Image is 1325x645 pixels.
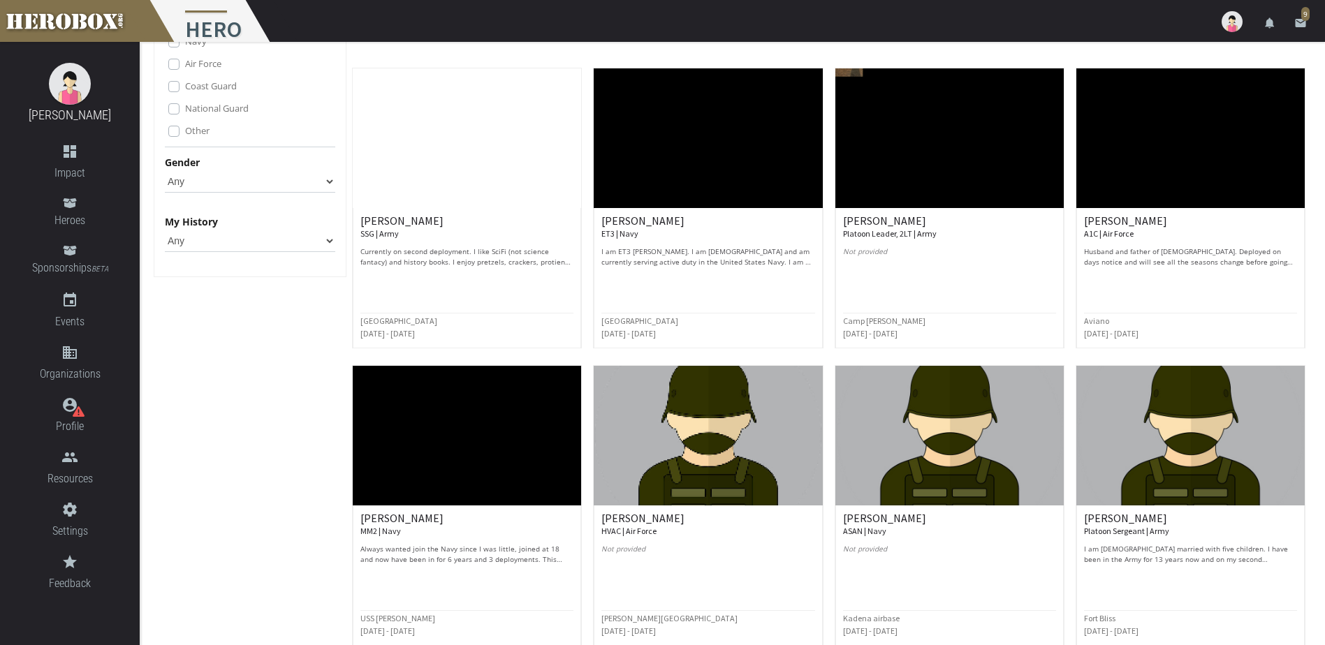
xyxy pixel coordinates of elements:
small: HVAC | Air Force [601,526,657,536]
small: [PERSON_NAME][GEOGRAPHIC_DATA] [601,613,738,623]
h6: [PERSON_NAME] [360,512,573,537]
p: Currently on second deployment. I like SciFi (not science fantacy) and history books. I enjoy pre... [360,246,573,267]
h6: [PERSON_NAME] [1084,215,1297,239]
a: [PERSON_NAME] A1C | Air Force Husband and father of [DEMOGRAPHIC_DATA]. Deployed on days notice a... [1076,68,1305,348]
p: Not provided [843,544,1056,565]
small: Platoon Sergeant | Army [1084,526,1169,536]
small: ET3 | Navy [601,228,638,239]
small: [DATE] - [DATE] [843,625,898,636]
small: Kadena airbase [843,613,900,623]
small: Aviano [1084,316,1109,326]
small: USS [PERSON_NAME] [360,613,435,623]
p: Not provided [601,544,814,565]
h6: [PERSON_NAME] [1084,512,1297,537]
small: A1C | Air Force [1084,228,1134,239]
label: Coast Guard [185,78,237,94]
small: Camp [PERSON_NAME] [843,316,925,326]
label: National Guard [185,101,249,116]
small: BETA [91,265,108,274]
p: I am [DEMOGRAPHIC_DATA] married with five children. I have been in the Army for 13 years now and ... [1084,544,1297,565]
h6: [PERSON_NAME] [360,215,573,239]
p: Always wanted join the Navy since I was little, joined at 18 and now have been in for 6 years and... [360,544,573,565]
small: ASAN | Navy [843,526,886,536]
small: [DATE] - [DATE] [360,328,415,339]
h6: [PERSON_NAME] [843,215,1056,239]
label: My History [165,214,218,230]
i: notifications [1264,17,1276,29]
small: Fort Bliss [1084,613,1115,623]
img: female.jpg [49,63,91,105]
a: [PERSON_NAME] [29,107,111,122]
label: Air Force [185,56,221,71]
p: Not provided [843,246,1056,267]
h6: [PERSON_NAME] [601,215,814,239]
small: [DATE] - [DATE] [360,625,415,636]
small: [DATE] - [DATE] [601,625,656,636]
h6: [PERSON_NAME] [601,512,814,537]
p: Husband and father of [DEMOGRAPHIC_DATA]. Deployed on days notice and will see all the seasons ch... [1084,246,1297,267]
small: [GEOGRAPHIC_DATA] [601,316,678,326]
span: 9 [1301,7,1310,21]
img: user-image [1222,11,1243,32]
small: [DATE] - [DATE] [601,328,656,339]
small: [DATE] - [DATE] [1084,328,1139,339]
small: MM2 | Navy [360,526,401,536]
h6: [PERSON_NAME] [843,512,1056,537]
label: Other [185,123,210,138]
i: email [1294,17,1307,29]
small: Platoon Leader, 2LT | Army [843,228,937,239]
p: I am ET3 [PERSON_NAME]. I am [DEMOGRAPHIC_DATA] and am currently serving active duty in the Unite... [601,246,814,267]
a: [PERSON_NAME] Platoon Leader, 2LT | Army Not provided Camp [PERSON_NAME] [DATE] - [DATE] [835,68,1064,348]
small: [DATE] - [DATE] [1084,625,1139,636]
a: [PERSON_NAME] SSG | Army Currently on second deployment. I like SciFi (not science fantacy) and h... [352,68,582,348]
a: [PERSON_NAME] ET3 | Navy I am ET3 [PERSON_NAME]. I am [DEMOGRAPHIC_DATA] and am currently serving... [593,68,823,348]
label: Gender [165,154,200,170]
small: [GEOGRAPHIC_DATA] [360,316,437,326]
small: [DATE] - [DATE] [843,328,898,339]
small: SSG | Army [360,228,399,239]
